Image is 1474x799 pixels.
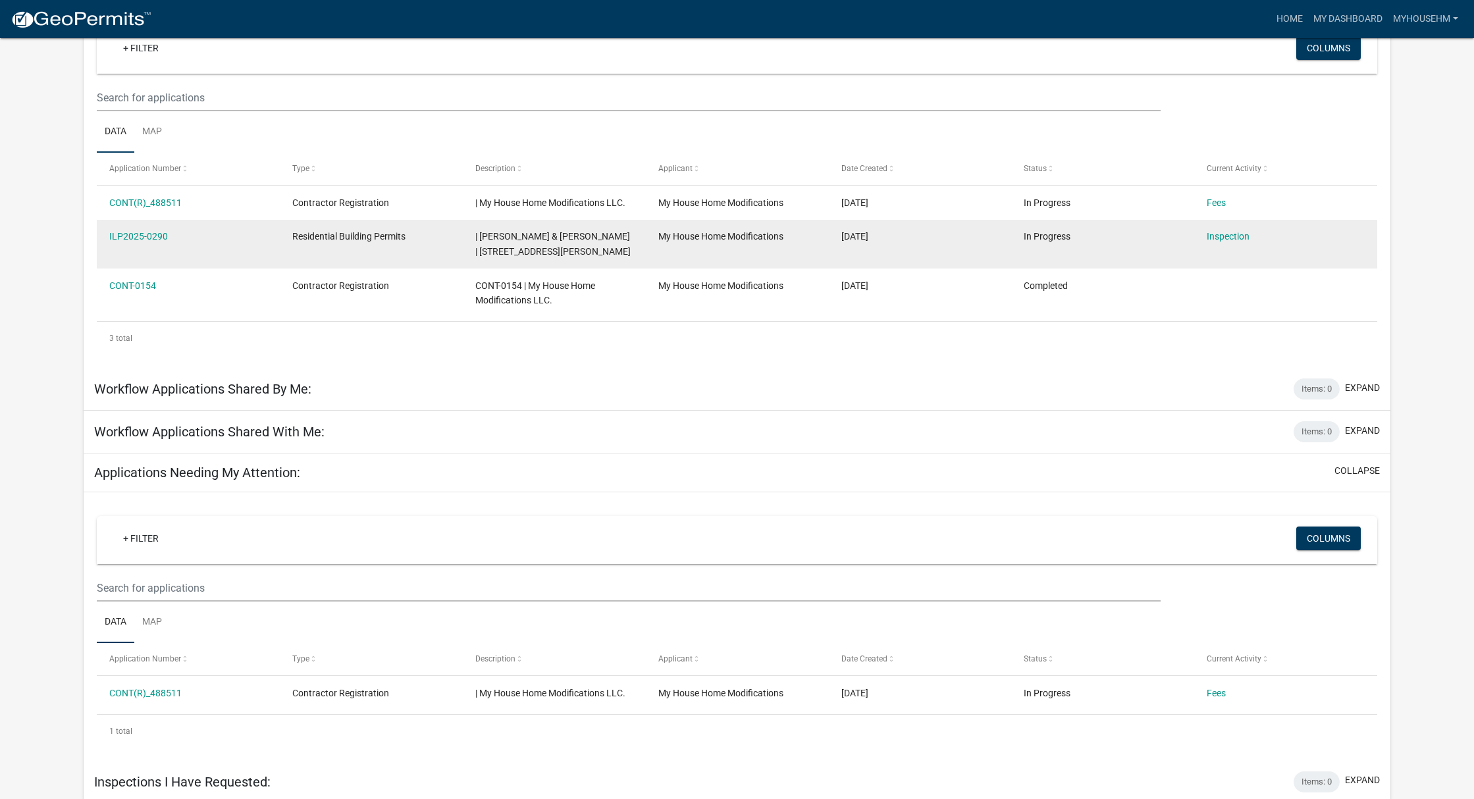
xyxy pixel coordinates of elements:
[292,654,309,663] span: Type
[475,231,631,257] span: | Fritchman, Steven L & Rebecca L | 1008 S CORDER ST
[97,643,280,675] datatable-header-cell: Application Number
[113,36,169,60] a: + Filter
[109,654,181,663] span: Application Number
[1011,153,1194,184] datatable-header-cell: Status
[97,715,1377,748] div: 1 total
[841,688,868,698] span: 10/06/2025
[94,465,300,480] h5: Applications Needing My Attention:
[94,424,325,440] h5: Workflow Applications Shared With Me:
[475,197,625,208] span: | My House Home Modifications LLC.
[292,197,389,208] span: Contractor Registration
[828,153,1011,184] datatable-header-cell: Date Created
[658,654,693,663] span: Applicant
[134,602,170,644] a: Map
[134,111,170,153] a: Map
[1207,688,1226,698] a: Fees
[1294,421,1340,442] div: Items: 0
[1207,231,1250,242] a: Inspection
[1024,654,1047,663] span: Status
[463,153,646,184] datatable-header-cell: Description
[280,643,463,675] datatable-header-cell: Type
[1345,424,1380,438] button: expand
[841,280,868,291] span: 09/17/2025
[1334,464,1380,478] button: collapse
[280,153,463,184] datatable-header-cell: Type
[1207,654,1261,663] span: Current Activity
[292,688,389,698] span: Contractor Registration
[1024,688,1070,698] span: In Progress
[84,492,1390,761] div: collapse
[109,688,182,698] a: CONT(R)_488511
[1024,231,1070,242] span: In Progress
[475,280,595,306] span: CONT-0154 | My House Home Modifications LLC.
[658,231,783,242] span: My House Home Modifications
[109,231,168,242] a: ILP2025-0290
[97,111,134,153] a: Data
[1194,643,1377,675] datatable-header-cell: Current Activity
[94,774,271,790] h5: Inspections I Have Requested:
[841,231,868,242] span: 10/06/2025
[292,280,389,291] span: Contractor Registration
[109,280,156,291] a: CONT-0154
[1294,378,1340,399] div: Items: 0
[1345,773,1380,787] button: expand
[1207,197,1226,208] a: Fees
[97,153,280,184] datatable-header-cell: Application Number
[1207,164,1261,173] span: Current Activity
[1194,153,1377,184] datatable-header-cell: Current Activity
[113,527,169,550] a: + Filter
[475,164,515,173] span: Description
[109,197,182,208] a: CONT(R)_488511
[1024,164,1047,173] span: Status
[94,381,311,397] h5: Workflow Applications Shared By Me:
[1011,643,1194,675] datatable-header-cell: Status
[841,654,887,663] span: Date Created
[292,164,309,173] span: Type
[292,231,406,242] span: Residential Building Permits
[1388,7,1463,32] a: myhouseHM
[1024,280,1068,291] span: Completed
[658,688,783,698] span: My House Home Modifications
[841,197,868,208] span: 10/06/2025
[645,153,828,184] datatable-header-cell: Applicant
[97,575,1161,602] input: Search for applications
[97,84,1161,111] input: Search for applications
[97,322,1377,355] div: 3 total
[1024,197,1070,208] span: In Progress
[658,197,783,208] span: My House Home Modifications
[1294,771,1340,792] div: Items: 0
[84,2,1390,368] div: collapse
[1345,381,1380,395] button: expand
[1296,36,1361,60] button: Columns
[645,643,828,675] datatable-header-cell: Applicant
[1271,7,1308,32] a: Home
[658,280,783,291] span: My House Home Modifications
[1296,527,1361,550] button: Columns
[109,164,181,173] span: Application Number
[658,164,693,173] span: Applicant
[828,643,1011,675] datatable-header-cell: Date Created
[97,602,134,644] a: Data
[463,643,646,675] datatable-header-cell: Description
[1308,7,1388,32] a: My Dashboard
[475,654,515,663] span: Description
[841,164,887,173] span: Date Created
[475,688,625,698] span: | My House Home Modifications LLC.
